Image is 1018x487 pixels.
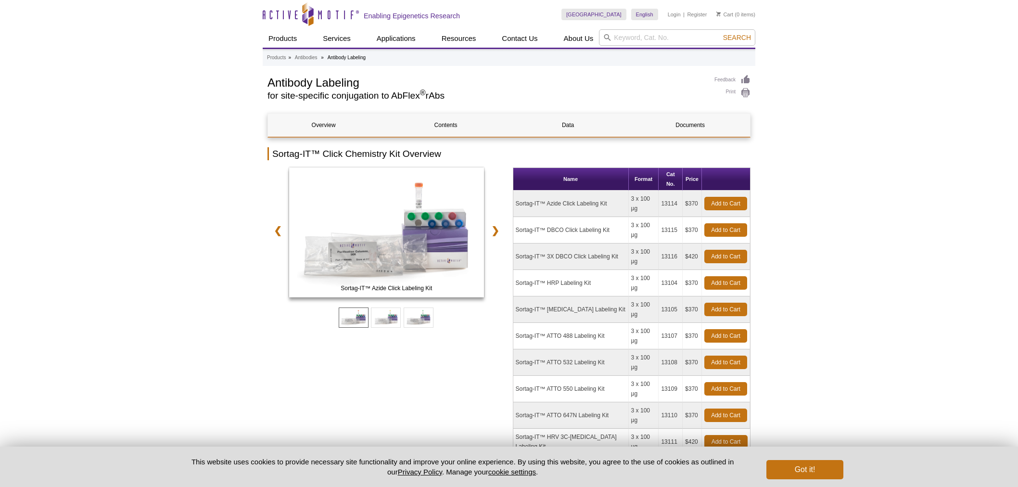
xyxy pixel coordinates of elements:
[289,167,484,300] a: Sortag-IT™ Azide Click Labeling Kit
[659,270,683,296] td: 13104
[766,460,843,479] button: Got it!
[629,191,659,217] td: 3 x 100 µg
[513,429,629,455] td: Sortag-IT™ HRV 3C-[MEDICAL_DATA] Labeling Kit
[267,91,705,100] h2: for site-specific conjugation to AbFlex rAbs
[714,88,751,98] a: Print
[268,114,379,137] a: Overview
[317,29,356,48] a: Services
[263,29,303,48] a: Products
[659,349,683,376] td: 13108
[704,276,747,290] a: Add to Cart
[513,270,629,296] td: Sortag-IT™ HRP Labeling Kit
[558,29,599,48] a: About Us
[267,147,751,160] h2: Sortag-IT™ Click Chemistry Kit Overview
[629,349,659,376] td: 3 x 100 µg
[629,429,659,455] td: 3 x 100 µg
[714,75,751,85] a: Feedback
[513,296,629,323] td: Sortag-IT™ [MEDICAL_DATA] Labeling Kit
[599,29,755,46] input: Keyword, Cat. No.
[288,55,291,60] li: »
[175,457,751,477] p: This website uses cookies to provide necessary site functionality and improve your online experie...
[720,33,754,42] button: Search
[420,89,426,97] sup: ®
[683,191,702,217] td: $370
[629,217,659,243] td: 3 x 100 µg
[513,217,629,243] td: Sortag-IT™ DBCO Click Labeling Kit
[635,114,746,137] a: Documents
[704,329,747,343] a: Add to Cart
[513,402,629,429] td: Sortag-IT™ ATTO 647N Labeling Kit
[716,11,733,18] a: Cart
[659,323,683,349] td: 13107
[398,468,442,476] a: Privacy Policy
[267,53,286,62] a: Products
[629,376,659,402] td: 3 x 100 µg
[631,9,658,20] a: English
[683,243,702,270] td: $420
[687,11,707,18] a: Register
[659,429,683,455] td: 13111
[629,168,659,191] th: Format
[485,219,506,242] a: ❯
[629,243,659,270] td: 3 x 100 µg
[659,168,683,191] th: Cat No.
[513,191,629,217] td: Sortag-IT™ Azide Click Labeling Kit
[488,468,536,476] button: cookie settings
[291,283,482,293] span: Sortag-IT™ Azide Click Labeling Kit
[513,243,629,270] td: Sortag-IT™ 3X DBCO Click Labeling Kit
[496,29,543,48] a: Contact Us
[683,270,702,296] td: $370
[328,55,366,60] li: Antibody Labeling
[659,217,683,243] td: 13115
[704,303,747,316] a: Add to Cart
[683,296,702,323] td: $370
[512,114,624,137] a: Data
[704,223,747,237] a: Add to Cart
[723,34,751,41] span: Search
[659,376,683,402] td: 13109
[659,191,683,217] td: 13114
[513,168,629,191] th: Name
[371,29,421,48] a: Applications
[704,382,747,396] a: Add to Cart
[683,217,702,243] td: $370
[629,402,659,429] td: 3 x 100 µg
[513,323,629,349] td: Sortag-IT™ ATTO 488 Labeling Kit
[267,75,705,89] h1: Antibody Labeling
[704,356,747,369] a: Add to Cart
[390,114,501,137] a: Contents
[668,11,681,18] a: Login
[267,219,288,242] a: ❮
[659,296,683,323] td: 13105
[513,376,629,402] td: Sortag-IT™ ATTO 550 Labeling Kit
[704,250,747,263] a: Add to Cart
[289,167,484,297] img: Sortag-IT™ Azide Click Labeling Kit
[683,349,702,376] td: $370
[683,402,702,429] td: $370
[716,12,721,16] img: Your Cart
[683,323,702,349] td: $370
[704,409,747,422] a: Add to Cart
[364,12,460,20] h2: Enabling Epigenetics Research
[629,296,659,323] td: 3 x 100 µg
[716,9,755,20] li: (0 items)
[561,9,626,20] a: [GEOGRAPHIC_DATA]
[659,402,683,429] td: 13110
[683,9,685,20] li: |
[629,323,659,349] td: 3 x 100 µg
[704,435,748,449] a: Add to Cart
[659,243,683,270] td: 13116
[513,349,629,376] td: Sortag-IT™ ATTO 532 Labeling Kit
[683,429,702,455] td: $420
[704,197,747,210] a: Add to Cart
[321,55,324,60] li: »
[683,168,702,191] th: Price
[295,53,318,62] a: Antibodies
[436,29,482,48] a: Resources
[629,270,659,296] td: 3 x 100 µg
[683,376,702,402] td: $370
